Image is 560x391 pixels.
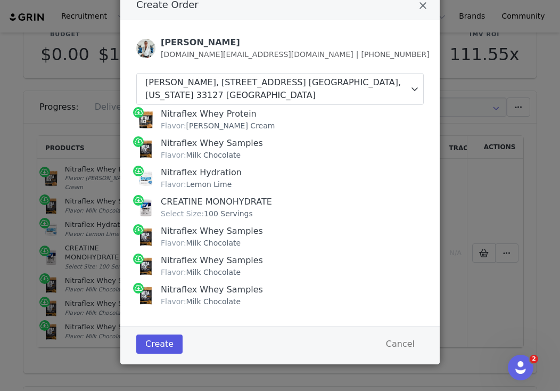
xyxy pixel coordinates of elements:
div: CREATINE MONOHYDRATE [161,195,272,208]
iframe: Intercom live chat [508,355,533,380]
div: Nitraflex Hydration [161,166,242,179]
div: Nitraflex Whey Samples [161,137,263,150]
body: Rich Text Area. Press ALT-0 for help. [9,9,301,20]
span: Milk Chocolate [161,239,241,247]
span: Select Size: [161,209,204,218]
span: Lemon Lime [161,180,232,189]
button: Cancel [377,335,424,354]
img: nitraflex-whey-samples-975140.jpg [136,257,155,276]
img: nitraflex-whey-samples-975140.jpg [136,286,155,305]
div: Nitraflex Whey Samples [161,254,263,267]
span: Milk Chocolate [161,297,241,306]
span: Milk Chocolate [161,268,241,276]
span: Flavor: [161,151,186,159]
span: Flavor: [161,297,186,306]
img: Wellness-Essentials_Creatine-150g_Product-Image.jpg [136,198,155,217]
div: Nitraflex Whey Samples [161,225,263,238]
img: Nitraflex_Hydration_Product-Image.jpg [136,169,155,188]
button: Create [136,335,183,354]
img: nitraflex-whey-samples-975140.jpg [136,227,155,247]
div: Nitraflex Whey Samples [161,283,263,296]
span: 100 Servings [161,209,253,218]
span: Flavor: [161,180,186,189]
span: 2 [530,355,538,363]
span: Milk Chocolate [161,151,241,159]
img: nitraflex-whey-samples-975140.jpg [136,140,155,159]
span: Flavor: [161,268,186,276]
span: Flavor: [161,239,186,247]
